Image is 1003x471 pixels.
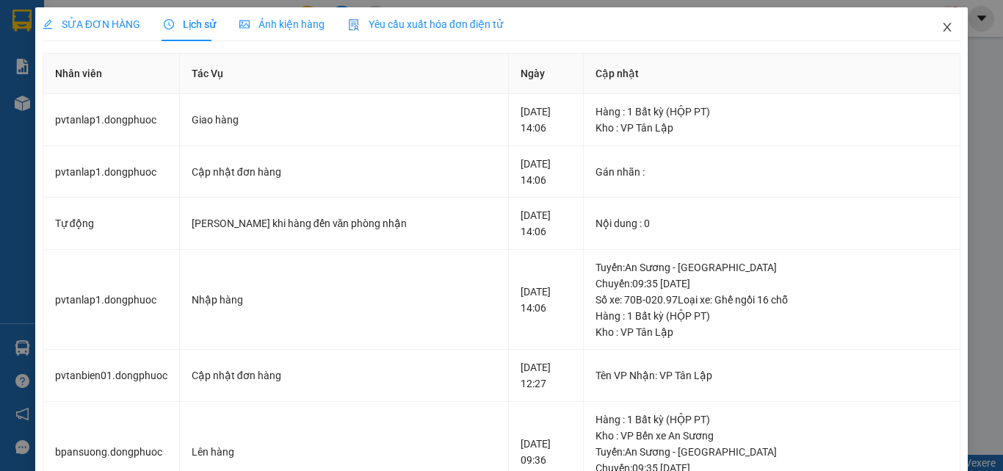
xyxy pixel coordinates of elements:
div: Kho : VP Tân Lập [595,324,948,340]
div: Hàng : 1 Bất kỳ (HỘP PT) [595,104,948,120]
td: pvtanbien01.dongphuoc [43,350,180,402]
strong: ĐỒNG PHƯỚC [116,8,201,21]
td: pvtanlap1.dongphuoc [43,146,180,198]
div: Hàng : 1 Bất kỳ (HỘP PT) [595,308,948,324]
div: Gán nhãn : [595,164,948,180]
span: picture [239,19,250,29]
div: Kho : VP Bến xe An Sương [595,428,948,444]
div: [PERSON_NAME] khi hàng đến văn phòng nhận [192,215,496,231]
span: Bến xe [GEOGRAPHIC_DATA] [116,24,198,42]
td: Tự động [43,198,180,250]
span: 02:44:31 [DATE] [32,107,90,115]
td: pvtanlap1.dongphuoc [43,94,180,146]
div: Kho : VP Tân Lập [595,120,948,136]
div: Tuyến : An Sương - [GEOGRAPHIC_DATA] Chuyến: 09:35 [DATE] Số xe: 70B-020.97 Loại xe: Ghế ngồi 16 chỗ [595,259,948,308]
span: Yêu cầu xuất hóa đơn điện tử [348,18,503,30]
span: VPTL1309250001 [73,93,153,104]
div: Lên hàng [192,444,496,460]
th: Nhân viên [43,54,180,94]
span: In ngày: [4,107,90,115]
span: Hotline: 19001152 [116,65,180,74]
span: 01 Võ Văn Truyện, KP.1, Phường 2 [116,44,202,62]
th: Cập nhật [584,54,960,94]
div: [DATE] 14:06 [521,104,571,136]
th: Tác Vụ [180,54,509,94]
div: [DATE] 14:06 [521,207,571,240]
span: close [941,21,953,33]
div: Giao hàng [192,112,496,128]
div: Hàng : 1 Bất kỳ (HỘP PT) [595,411,948,428]
td: pvtanlap1.dongphuoc [43,250,180,350]
div: [DATE] 09:36 [521,436,571,468]
div: [DATE] 14:06 [521,284,571,316]
span: [PERSON_NAME]: [4,95,153,104]
div: Nhập hàng [192,292,496,308]
button: Close [927,7,968,48]
div: Cập nhật đơn hàng [192,164,496,180]
div: Tên VP Nhận: VP Tân Lập [595,367,948,384]
th: Ngày [509,54,584,94]
img: icon [348,19,360,31]
span: Ảnh kiện hàng [239,18,325,30]
div: [DATE] 14:06 [521,156,571,188]
span: clock-circle [164,19,174,29]
div: Cập nhật đơn hàng [192,367,496,384]
span: ----------------------------------------- [40,79,180,91]
div: Nội dung : 0 [595,215,948,231]
span: Lịch sử [164,18,216,30]
span: SỬA ĐƠN HÀNG [43,18,140,30]
div: [DATE] 12:27 [521,359,571,392]
img: logo [5,9,70,73]
span: edit [43,19,53,29]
